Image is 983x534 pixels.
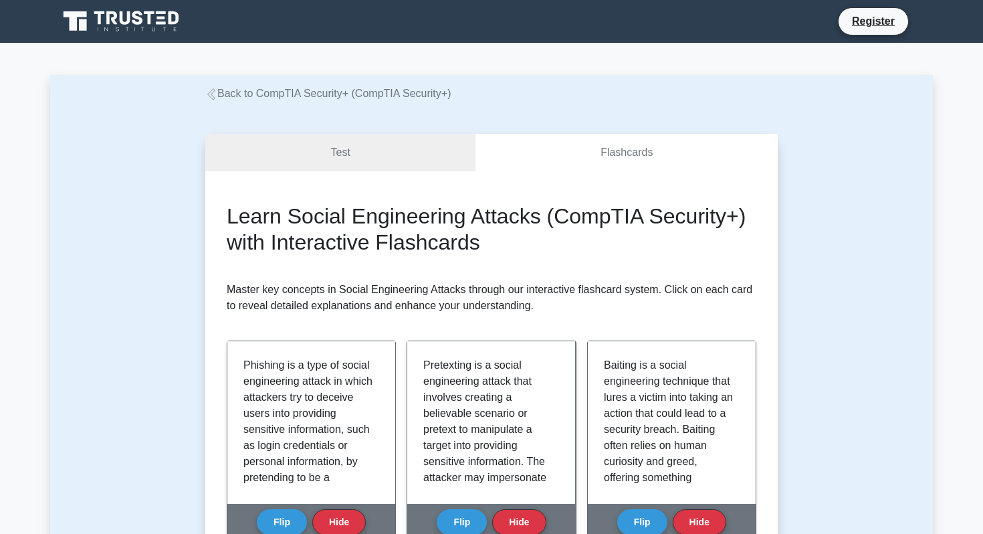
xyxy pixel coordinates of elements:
h2: Learn Social Engineering Attacks (CompTIA Security+) with Interactive Flashcards [227,203,756,255]
a: Register [844,13,903,29]
p: Master key concepts in Social Engineering Attacks through our interactive flashcard system. Click... [227,282,756,314]
a: Flashcards [475,134,778,172]
a: Back to CompTIA Security+ (CompTIA Security+) [205,88,451,99]
a: Test [205,134,475,172]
